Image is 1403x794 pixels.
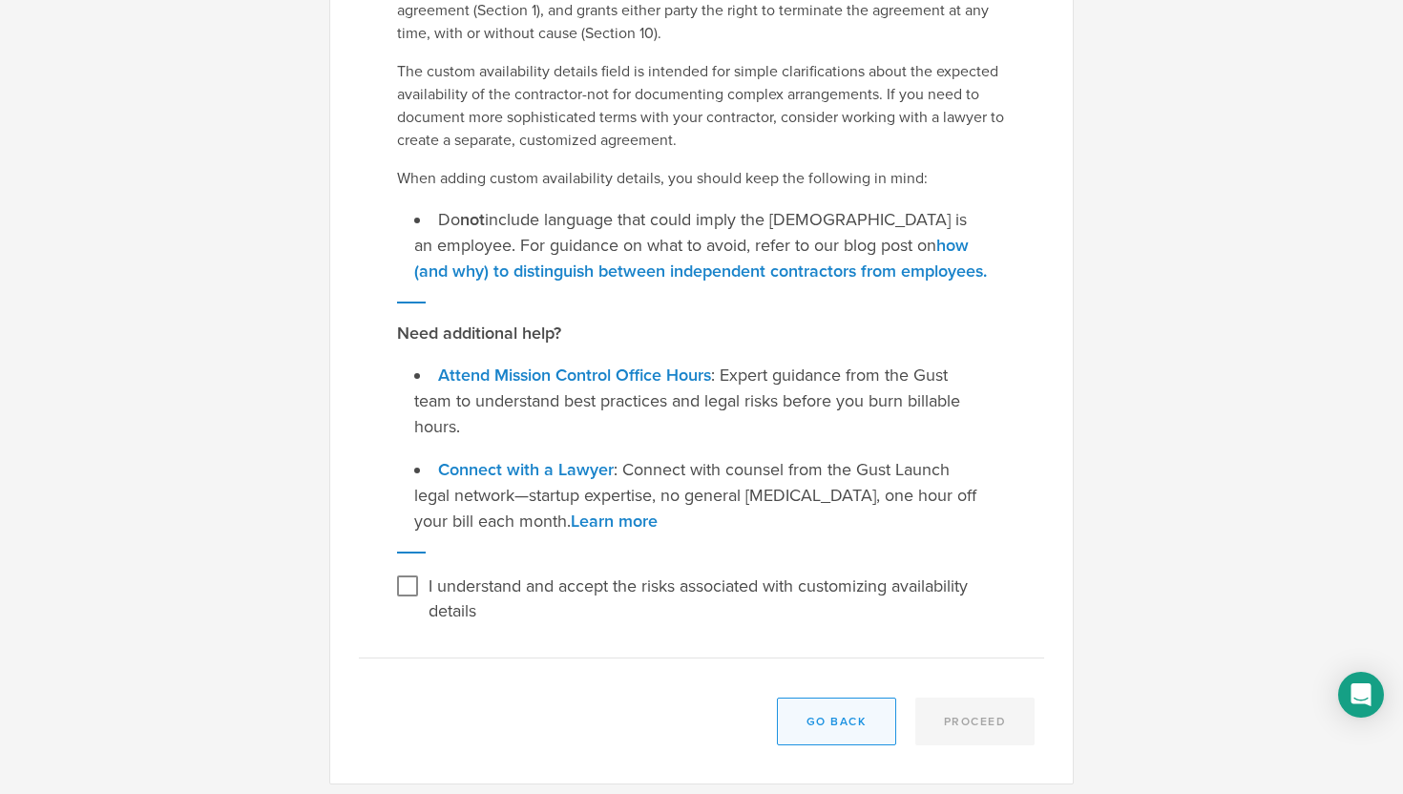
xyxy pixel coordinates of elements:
a: Learn more [571,511,658,532]
a: Attend Mission Control Office Hours [438,365,711,386]
p: When adding custom availability details, you should keep the following in mind: [397,167,1006,190]
strong: not [460,209,485,230]
li: : Connect with counsel from the Gust Launch legal network—startup expertise, no general [MEDICAL_... [414,457,989,534]
div: Open Intercom Messenger [1338,672,1384,718]
li: Do include language that could imply the [DEMOGRAPHIC_DATA] is an employee. For guidance on what ... [414,207,989,284]
h3: Need additional help? [397,321,1006,345]
button: Go Back [777,698,896,745]
label: I understand and accept the risks associated with customizing availability details [429,571,1001,623]
li: : Expert guidance from the Gust team to understand best practices and legal risks before you burn... [414,363,989,440]
a: Connect with a Lawyer [438,459,614,480]
p: The custom availability details field is intended for simple clarifications about the expected av... [397,60,1006,152]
